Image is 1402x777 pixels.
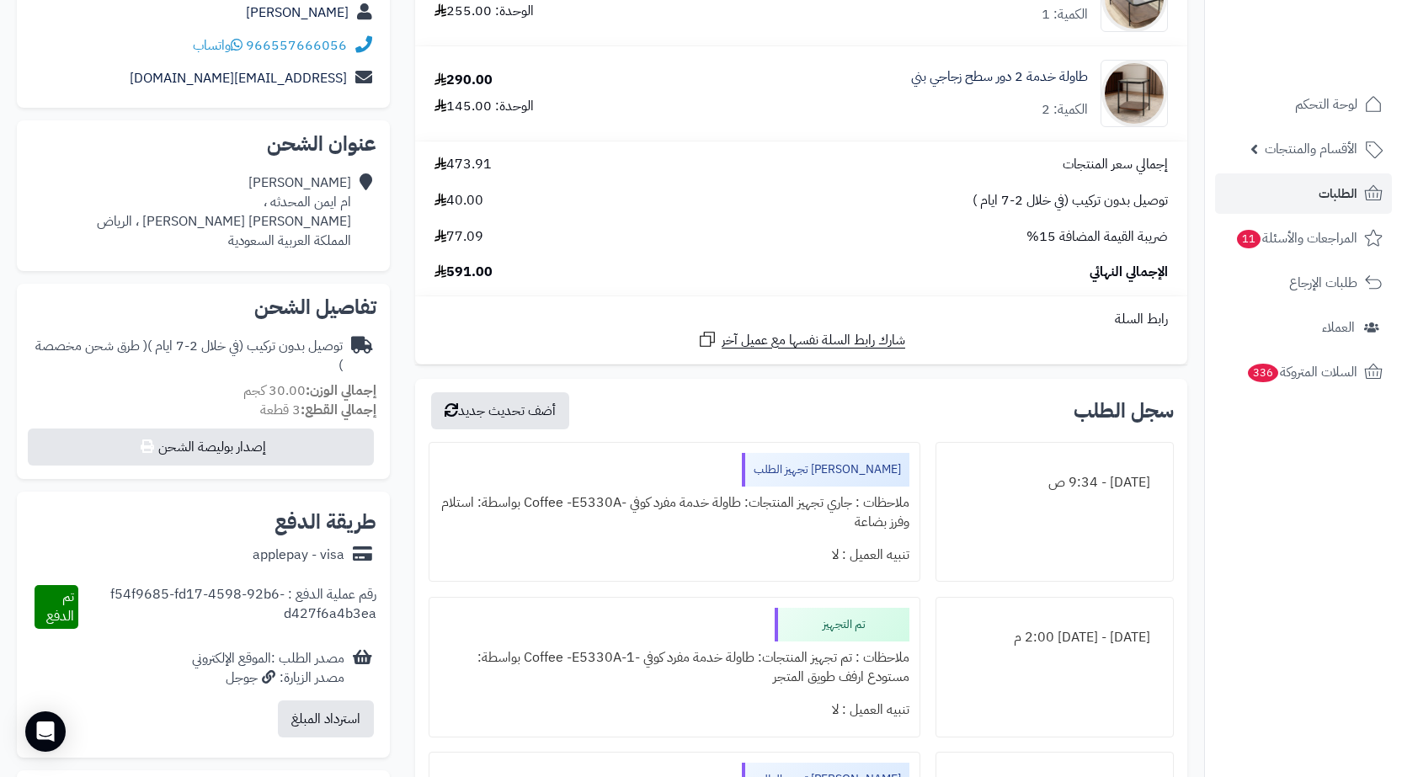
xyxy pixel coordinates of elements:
div: [DATE] - 9:34 ص [946,466,1163,499]
span: طلبات الإرجاع [1289,271,1357,295]
h2: تفاصيل الشحن [30,297,376,317]
span: 40.00 [434,191,483,210]
span: المراجعات والأسئلة [1235,226,1357,250]
button: استرداد المبلغ [278,700,374,737]
span: ( طرق شحن مخصصة ) [35,336,343,375]
div: applepay - visa [253,545,344,565]
span: 473.91 [434,155,492,174]
div: الكمية: 1 [1042,5,1088,24]
a: شارك رابط السلة نفسها مع عميل آخر [697,329,905,350]
span: 77.09 [434,227,483,247]
span: 336 [1246,363,1280,383]
h2: عنوان الشحن [30,134,376,154]
div: الكمية: 2 [1042,100,1088,120]
button: إصدار بوليصة الشحن [28,428,374,466]
span: شارك رابط السلة نفسها مع عميل آخر [722,331,905,350]
div: مصدر الزيارة: جوجل [192,668,344,688]
div: تم التجهيز [775,608,909,641]
div: 290.00 [434,71,493,90]
a: [EMAIL_ADDRESS][DOMAIN_NAME] [130,68,347,88]
a: المراجعات والأسئلة11 [1215,218,1392,258]
img: logo-2.png [1287,13,1386,48]
span: السلات المتروكة [1246,360,1357,384]
span: 11 [1236,229,1262,249]
div: ملاحظات : جاري تجهيز المنتجات: طاولة خدمة مفرد كوفي -Coffee -E5330A بواسطة: استلام وفرز بضاعة [440,487,909,539]
a: السلات المتروكة336 [1215,352,1392,392]
h2: طريقة الدفع [275,512,376,532]
a: طلبات الإرجاع [1215,263,1392,303]
span: تم الدفع [46,587,74,626]
span: توصيل بدون تركيب (في خلال 2-7 ايام ) [973,191,1168,210]
div: Open Intercom Messenger [25,711,66,752]
strong: إجمالي القطع: [301,400,376,420]
a: طاولة خدمة 2 دور سطح زجاجي بني [911,67,1088,87]
h3: سجل الطلب [1074,401,1174,421]
div: [PERSON_NAME] ام ايمن المحدثه ، [PERSON_NAME] [PERSON_NAME] ، الرياض المملكة العربية السعودية [97,173,351,250]
div: مصدر الطلب :الموقع الإلكتروني [192,649,344,688]
a: 966557666056 [246,35,347,56]
strong: إجمالي الوزن: [306,381,376,401]
div: تنبيه العميل : لا [440,694,909,726]
a: واتساب [193,35,243,56]
div: [PERSON_NAME] تجهيز الطلب [742,453,909,487]
span: لوحة التحكم [1295,93,1357,116]
div: الوحدة: 145.00 [434,97,534,116]
span: العملاء [1322,316,1355,339]
small: 3 قطعة [260,400,376,420]
small: 30.00 كجم [243,381,376,401]
button: أضف تحديث جديد [431,392,569,429]
span: إجمالي سعر المنتجات [1063,155,1168,174]
a: [PERSON_NAME] [246,3,349,23]
div: ملاحظات : تم تجهيز المنتجات: طاولة خدمة مفرد كوفي -Coffee -E5330A-1 بواسطة: مستودع ارفف طويق المتجر [440,641,909,694]
img: 1756035167-1-90x90.jpg [1101,60,1167,127]
span: الأقسام والمنتجات [1265,137,1357,161]
span: ضريبة القيمة المضافة 15% [1026,227,1168,247]
span: الإجمالي النهائي [1090,263,1168,282]
div: تنبيه العميل : لا [440,539,909,572]
a: العملاء [1215,307,1392,348]
div: رابط السلة [422,310,1181,329]
div: الوحدة: 255.00 [434,2,534,21]
div: [DATE] - [DATE] 2:00 م [946,621,1163,654]
div: رقم عملية الدفع : f54f9685-fd17-4598-92b6-d427f6a4b3ea [78,585,376,629]
span: 591.00 [434,263,493,282]
div: توصيل بدون تركيب (في خلال 2-7 ايام ) [30,337,343,375]
a: الطلبات [1215,173,1392,214]
span: الطلبات [1319,182,1357,205]
a: لوحة التحكم [1215,84,1392,125]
